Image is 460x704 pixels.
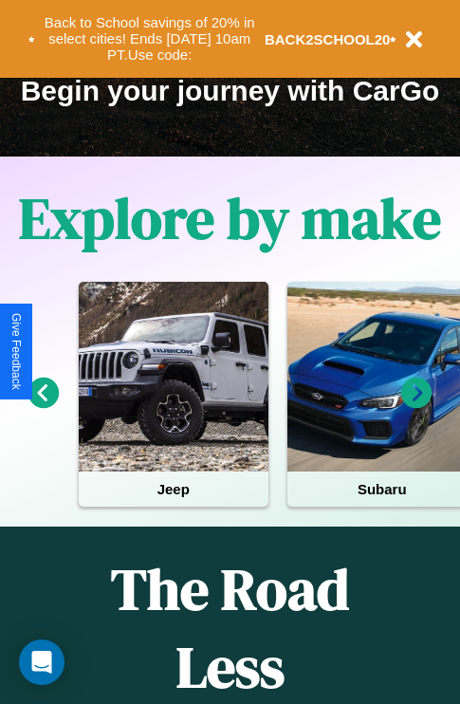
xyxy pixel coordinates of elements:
b: BACK2SCHOOL20 [265,31,391,47]
button: Back to School savings of 20% in select cities! Ends [DATE] 10am PT.Use code: [35,9,265,68]
div: Open Intercom Messenger [19,639,64,685]
h1: Explore by make [19,179,441,257]
h4: Jeep [79,472,268,507]
div: Give Feedback [9,313,23,390]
